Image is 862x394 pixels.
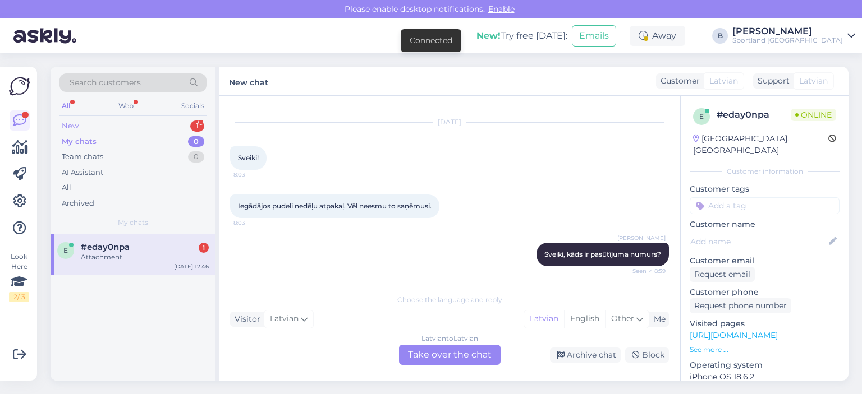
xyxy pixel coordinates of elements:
[63,246,68,254] span: e
[81,252,209,262] div: Attachment
[623,267,666,275] span: Seen ✓ 8:59
[59,99,72,113] div: All
[399,345,501,365] div: Take over the chat
[690,359,840,371] p: Operating system
[62,120,79,132] div: New
[690,318,840,330] p: Visited pages
[9,292,29,302] div: 2 / 3
[690,219,840,230] p: Customer name
[116,99,136,113] div: Web
[791,109,836,121] span: Online
[625,347,669,363] div: Block
[199,243,209,253] div: 1
[229,73,268,89] label: New chat
[550,347,621,363] div: Archive chat
[712,28,728,44] div: B
[690,298,791,313] div: Request phone number
[410,35,452,47] div: Connected
[732,36,843,45] div: Sportland [GEOGRAPHIC_DATA]
[732,27,843,36] div: [PERSON_NAME]
[230,295,669,305] div: Choose the language and reply
[630,26,685,46] div: Away
[476,29,567,43] div: Try free [DATE]:
[732,27,855,45] a: [PERSON_NAME]Sportland [GEOGRAPHIC_DATA]
[690,267,755,282] div: Request email
[230,117,669,127] div: [DATE]
[699,112,704,120] span: e
[656,75,700,87] div: Customer
[70,77,141,89] span: Search customers
[690,166,840,177] div: Customer information
[709,75,738,87] span: Latvian
[62,182,71,193] div: All
[690,371,840,383] p: iPhone OS 18.6.2
[179,99,207,113] div: Socials
[485,4,518,14] span: Enable
[62,136,97,147] div: My chats
[476,30,501,41] b: New!
[233,170,276,179] span: 8:03
[524,310,564,327] div: Latvian
[690,183,840,195] p: Customer tags
[230,313,260,325] div: Visitor
[564,310,605,327] div: English
[690,255,840,267] p: Customer email
[544,250,661,258] span: Sveiki, kāds ir pasūtījuma numurs?
[238,154,259,162] span: Sveiki!
[188,151,204,163] div: 0
[717,108,791,122] div: # eday0npa
[649,313,666,325] div: Me
[238,202,432,210] span: Iegādājos pudeli nedēļu atpakaļ. Vēl neesmu to saņēmusi.
[62,151,103,163] div: Team chats
[62,198,94,209] div: Archived
[753,75,790,87] div: Support
[693,133,828,156] div: [GEOGRAPHIC_DATA], [GEOGRAPHIC_DATA]
[188,136,204,147] div: 0
[81,242,130,252] span: #eday0npa
[690,345,840,355] p: See more ...
[690,330,778,340] a: [URL][DOMAIN_NAME]
[799,75,828,87] span: Latvian
[690,197,840,214] input: Add a tag
[233,219,276,227] span: 8:03
[174,262,209,271] div: [DATE] 12:46
[690,286,840,298] p: Customer phone
[617,234,666,242] span: [PERSON_NAME]
[190,120,204,132] div: 1
[118,217,148,228] span: My chats
[421,333,478,344] div: Latvian to Latvian
[9,252,29,302] div: Look Here
[270,313,299,325] span: Latvian
[611,313,634,323] span: Other
[9,76,30,97] img: Askly Logo
[690,235,827,248] input: Add name
[572,25,616,47] button: Emails
[62,167,103,178] div: AI Assistant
